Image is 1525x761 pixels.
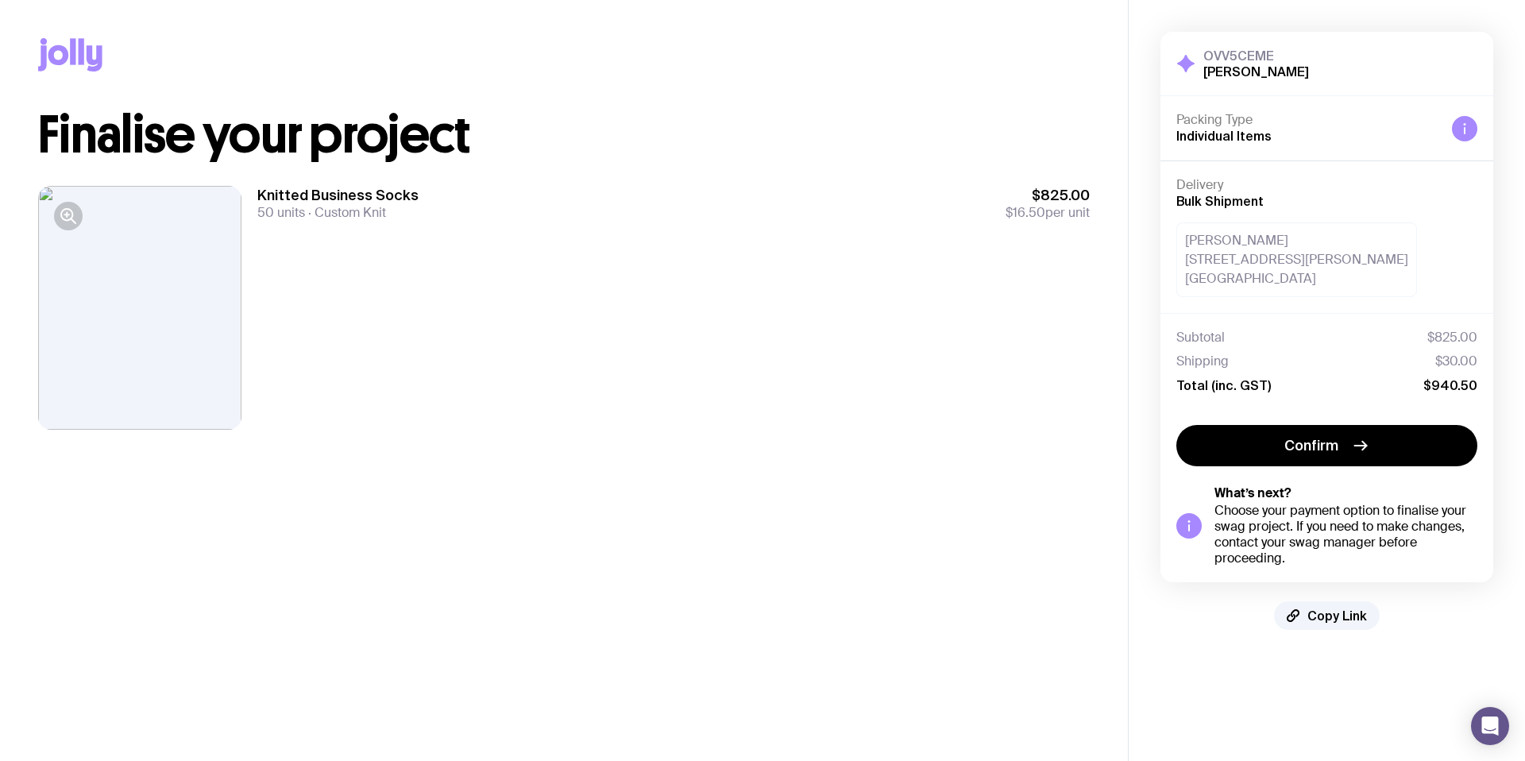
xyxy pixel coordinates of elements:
div: Open Intercom Messenger [1471,707,1509,745]
span: Total (inc. GST) [1176,377,1271,393]
span: Copy Link [1307,608,1367,624]
h4: Delivery [1176,177,1477,193]
span: $825.00 [1006,186,1090,205]
h2: [PERSON_NAME] [1203,64,1309,79]
span: Subtotal [1176,330,1225,346]
div: Choose your payment option to finalise your swag project. If you need to make changes, contact yo... [1214,503,1477,566]
span: Confirm [1284,436,1338,455]
span: Individual Items [1176,129,1272,143]
span: $30.00 [1435,353,1477,369]
h3: Knitted Business Socks [257,186,419,205]
div: [PERSON_NAME] [STREET_ADDRESS][PERSON_NAME] [GEOGRAPHIC_DATA] [1176,222,1417,297]
span: $940.50 [1423,377,1477,393]
h1: Finalise your project [38,110,1090,160]
h3: OVV5CEME [1203,48,1309,64]
h5: What’s next? [1214,485,1477,501]
span: Bulk Shipment [1176,194,1264,208]
h4: Packing Type [1176,112,1439,128]
span: Custom Knit [305,204,386,221]
button: Copy Link [1274,601,1380,630]
button: Confirm [1176,425,1477,466]
span: $16.50 [1006,204,1045,221]
span: per unit [1006,205,1090,221]
span: Shipping [1176,353,1229,369]
span: $825.00 [1427,330,1477,346]
span: 50 units [257,204,305,221]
